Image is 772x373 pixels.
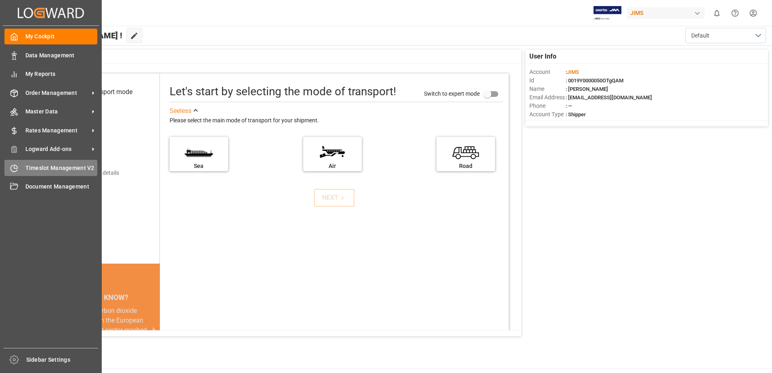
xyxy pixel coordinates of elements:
span: Account Type [529,110,566,119]
span: : — [566,103,572,109]
span: Master Data [25,107,89,116]
span: Hello [PERSON_NAME] ! [34,28,122,43]
button: next slide / item [149,306,160,354]
span: User Info [529,52,556,61]
button: show 0 new notifications [708,4,726,22]
div: See less [170,106,191,116]
span: My Cockpit [25,32,98,41]
img: Exertis%20JAM%20-%20Email%20Logo.jpg_1722504956.jpg [594,6,621,20]
span: Document Management [25,182,98,191]
span: : [PERSON_NAME] [566,86,608,92]
span: Timeslot Management V2 [25,164,98,172]
span: JIMS [567,69,579,75]
span: : 0019Y0000050OTgQAM [566,78,623,84]
span: Name [529,85,566,93]
span: Default [691,31,709,40]
span: Rates Management [25,126,89,135]
span: : [EMAIL_ADDRESS][DOMAIN_NAME] [566,94,652,101]
span: Switch to expert mode [424,90,480,96]
button: NEXT [314,189,355,207]
span: Logward Add-ons [25,145,89,153]
span: Phone [529,102,566,110]
span: Data Management [25,51,98,60]
div: Air [307,162,358,170]
div: Let's start by selecting the mode of transport! [170,83,396,100]
div: JIMS [627,7,705,19]
span: Sidebar Settings [26,356,99,364]
span: Id [529,76,566,85]
div: Add shipping details [69,169,119,177]
span: Order Management [25,89,89,97]
div: Road [441,162,491,170]
span: My Reports [25,70,98,78]
div: Please select the main mode of transport for your shipment. [170,116,503,126]
span: : Shipper [566,111,586,117]
span: : [566,69,579,75]
button: open menu [685,28,766,43]
span: Email Address [529,93,566,102]
a: Timeslot Management V2 [4,160,97,176]
div: NEXT [322,193,347,203]
a: Data Management [4,47,97,63]
button: JIMS [627,5,708,21]
div: Sea [174,162,224,170]
a: My Cockpit [4,29,97,44]
span: Account [529,68,566,76]
button: Help Center [726,4,744,22]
